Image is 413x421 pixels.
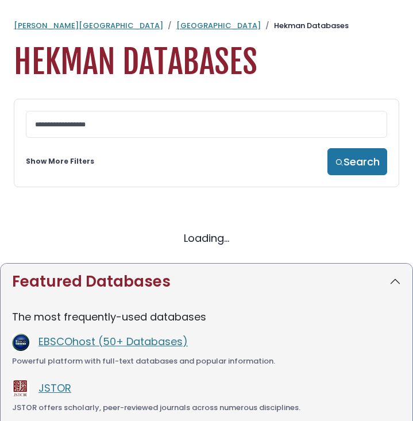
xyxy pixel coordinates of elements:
[14,230,399,246] div: Loading...
[26,156,94,167] a: Show More Filters
[14,20,163,31] a: [PERSON_NAME][GEOGRAPHIC_DATA]
[12,309,401,325] p: The most frequently-used databases
[176,20,261,31] a: [GEOGRAPHIC_DATA]
[12,402,401,414] div: JSTOR offers scholarly, peer-reviewed journals across numerous disciplines.
[14,20,399,32] nav: breadcrumb
[327,148,387,175] button: Search
[26,111,387,138] input: Search database by title or keyword
[38,334,188,349] a: EBSCOhost (50+ Databases)
[1,264,412,300] button: Featured Databases
[261,20,349,32] li: Hekman Databases
[12,356,401,367] div: Powerful platform with full-text databases and popular information.
[38,381,71,395] a: JSTOR
[14,43,399,82] h1: Hekman Databases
